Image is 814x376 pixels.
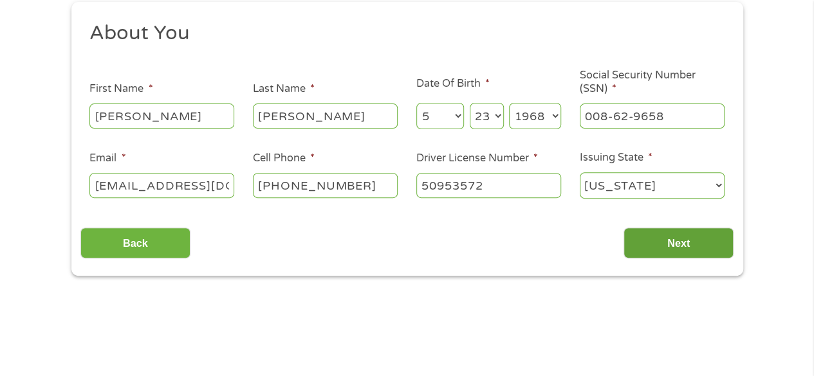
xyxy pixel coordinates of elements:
[253,173,398,197] input: (541) 754-3010
[89,152,125,165] label: Email
[253,82,315,96] label: Last Name
[89,173,234,197] input: john@gmail.com
[253,103,398,128] input: Smith
[253,152,315,165] label: Cell Phone
[89,82,153,96] label: First Name
[416,77,490,91] label: Date Of Birth
[580,151,652,165] label: Issuing State
[624,228,734,259] input: Next
[80,228,190,259] input: Back
[89,103,234,128] input: John
[89,21,715,46] h2: About You
[580,69,725,96] label: Social Security Number (SSN)
[580,103,725,128] input: 078-05-1120
[416,152,538,165] label: Driver License Number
